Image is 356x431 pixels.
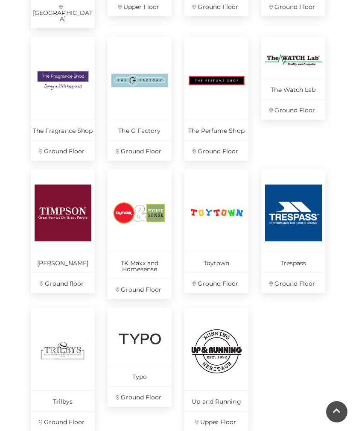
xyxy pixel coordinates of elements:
a: Trespass Ground Floor [261,169,325,293]
a: The Perfume Shop Ground Floor [184,37,248,161]
p: The Watch Lab [261,79,325,99]
a: Typo Ground Floor [108,308,172,407]
p: TK Maxx and Homesense [108,252,172,279]
a: The Watch Lab Ground Floor [261,37,325,120]
p: The G Factory [108,120,172,140]
a: The Fragrance Shop Ground Floor [31,37,95,161]
p: Up and Running [184,390,248,411]
p: The Fragrance Shop [31,120,95,140]
a: Toytown Ground Floor [184,169,248,293]
p: Ground Floor [108,386,172,407]
p: Ground Floor [31,140,95,161]
p: Trilbys [31,390,95,411]
p: Toytown [184,252,248,273]
a: The G Factory Ground Floor [108,37,172,161]
p: Typo [108,366,172,386]
p: Ground Floor [261,273,325,293]
p: Ground Floor [261,99,325,120]
p: The Perfume Shop [184,120,248,140]
p: Ground Floor [108,279,172,299]
p: Ground Floor [184,140,248,161]
p: [PERSON_NAME] [31,252,95,273]
p: Trespass [261,252,325,273]
a: [PERSON_NAME] Ground floor [31,169,95,293]
p: Ground Floor [184,273,248,293]
a: TK Maxx and Homesense Ground Floor [108,169,172,299]
p: Ground floor [31,273,95,293]
p: Ground Floor [108,140,172,161]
